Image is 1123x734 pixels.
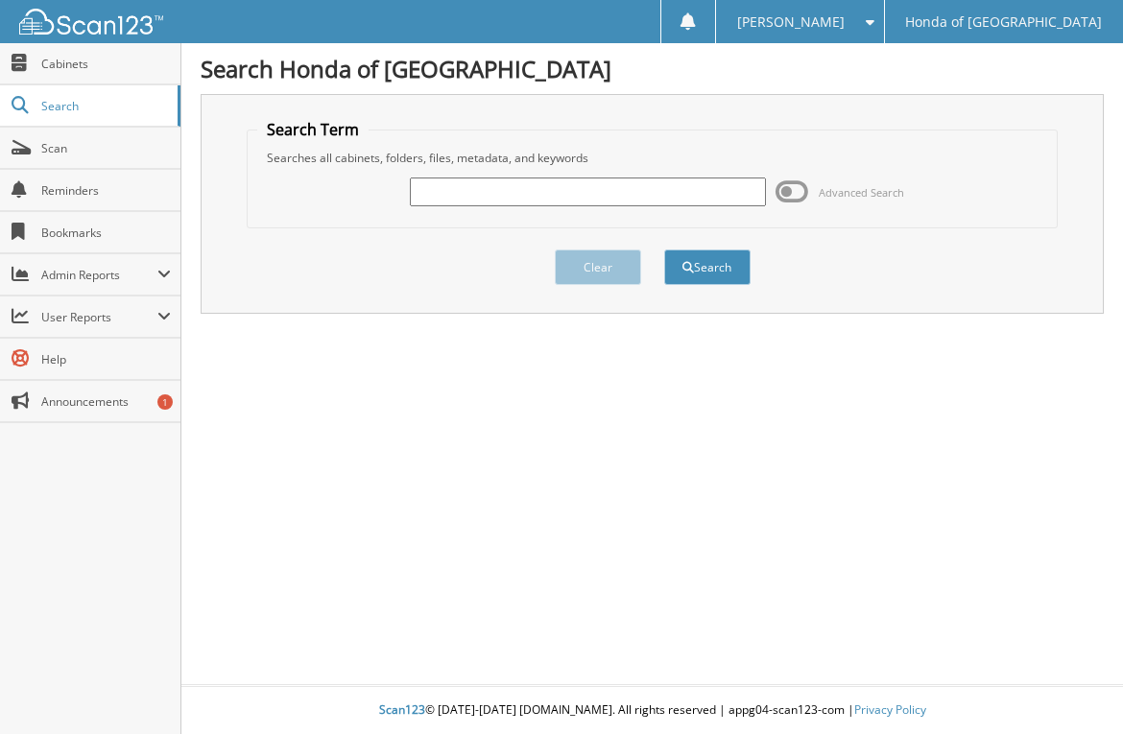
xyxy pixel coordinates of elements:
[664,249,751,285] button: Search
[201,53,1104,84] h1: Search Honda of [GEOGRAPHIC_DATA]
[257,119,369,140] legend: Search Term
[41,351,171,367] span: Help
[181,687,1123,734] div: © [DATE]-[DATE] [DOMAIN_NAME]. All rights reserved | appg04-scan123-com |
[41,56,171,72] span: Cabinets
[257,150,1047,166] div: Searches all cabinets, folders, files, metadata, and keywords
[41,140,171,156] span: Scan
[555,249,641,285] button: Clear
[157,394,173,410] div: 1
[41,393,171,410] span: Announcements
[41,225,171,241] span: Bookmarks
[41,182,171,199] span: Reminders
[41,309,157,325] span: User Reports
[19,9,163,35] img: scan123-logo-white.svg
[854,701,926,718] a: Privacy Policy
[819,185,904,200] span: Advanced Search
[737,16,845,28] span: [PERSON_NAME]
[379,701,425,718] span: Scan123
[905,16,1102,28] span: Honda of [GEOGRAPHIC_DATA]
[41,98,168,114] span: Search
[41,267,157,283] span: Admin Reports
